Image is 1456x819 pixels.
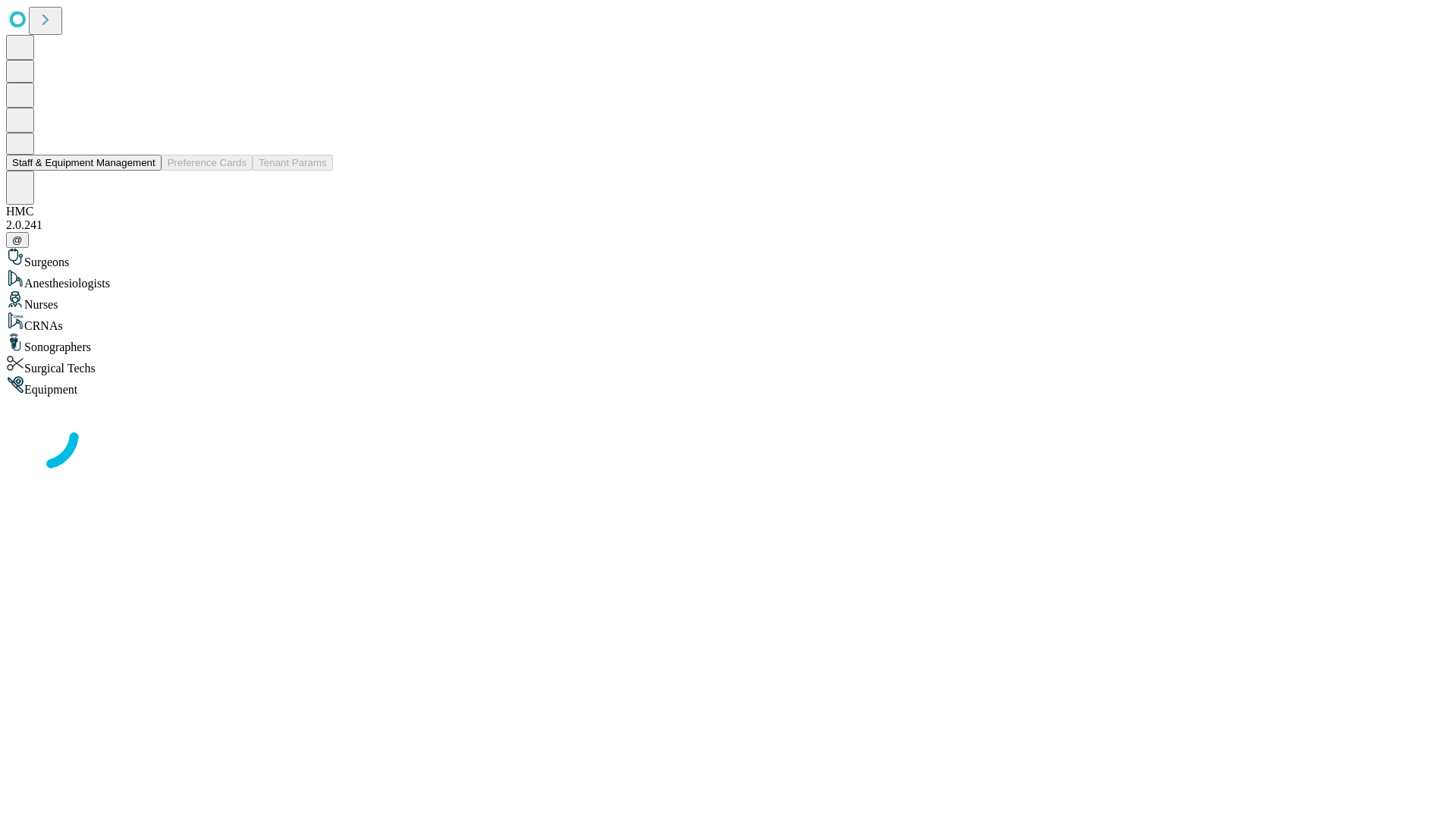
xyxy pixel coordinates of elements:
[6,333,1450,354] div: Sonographers
[12,234,23,246] span: @
[6,218,1450,232] div: 2.0.241
[6,232,29,248] button: @
[6,155,162,171] button: Staff & Equipment Management
[6,205,1450,218] div: HMC
[253,155,333,171] button: Tenant Params
[6,312,1450,333] div: CRNAs
[6,290,1450,312] div: Nurses
[6,375,1450,397] div: Equipment
[6,354,1450,375] div: Surgical Techs
[6,248,1450,269] div: Surgeons
[6,269,1450,290] div: Anesthesiologists
[162,155,253,171] button: Preference Cards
